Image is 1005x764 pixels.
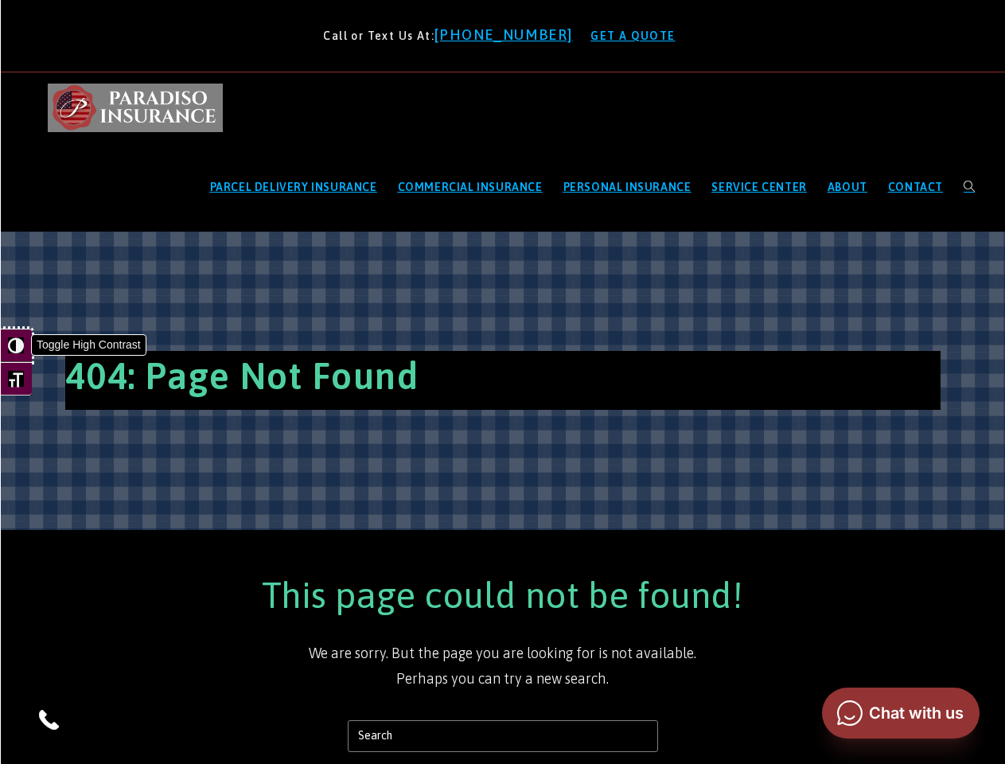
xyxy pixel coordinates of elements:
a: PARCEL DELIVERY INSURANCE [200,143,388,232]
h1: 404: Page Not Found [65,351,941,410]
img: Paradiso Insurance [48,84,223,131]
a: SERVICE CENTER [701,143,816,232]
span: PARCEL DELIVERY INSURANCE [210,181,377,193]
img: Phone icon [36,707,61,732]
a: COMMERCIAL INSURANCE [388,143,553,232]
a: PERSONAL INSURANCE [553,143,702,232]
span: Call or Text Us At: [323,29,434,42]
p: We are sorry. But the page you are looking for is not available. Perhaps you can try a new search. [65,641,941,692]
span: ABOUT [828,181,867,193]
span: SERVICE CENTER [711,181,806,193]
a: GET A QUOTE [584,23,681,49]
span: COMMERCIAL INSURANCE [398,181,543,193]
a: CONTACT [878,143,953,232]
a: [PHONE_NUMBER] [434,26,581,43]
input: Insert search query [348,720,658,752]
span: PERSONAL INSURANCE [563,181,691,193]
form: Search this website [348,720,658,752]
span: CONTACT [888,181,943,193]
a: ABOUT [817,143,878,232]
h2: This page could not be found! [65,570,941,621]
span: Toggle High Contrast [32,335,146,355]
